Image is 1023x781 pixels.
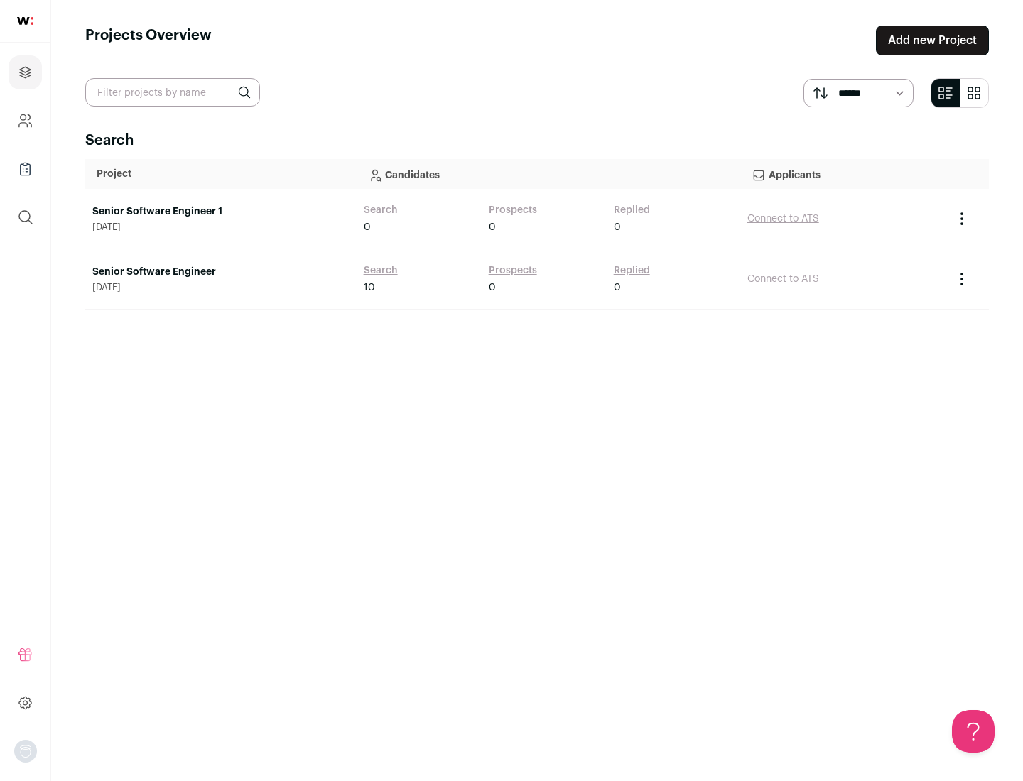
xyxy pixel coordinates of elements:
input: Filter projects by name [85,78,260,106]
button: Project Actions [953,210,970,227]
a: Senior Software Engineer [92,265,350,279]
p: Candidates [368,160,729,188]
a: Senior Software Engineer 1 [92,204,350,219]
a: Connect to ATS [747,214,819,224]
img: nopic.png [14,740,37,763]
a: Replied [614,263,650,278]
span: 0 [489,220,496,234]
h1: Projects Overview [85,26,212,55]
a: Search [364,203,398,217]
span: 0 [614,280,621,295]
img: wellfound-shorthand-0d5821cbd27db2630d0214b213865d53afaa358527fdda9d0ea32b1df1b89c2c.svg [17,17,33,25]
a: Projects [9,55,42,89]
a: Connect to ATS [747,274,819,284]
a: Company Lists [9,152,42,186]
span: [DATE] [92,282,350,293]
p: Project [97,167,345,181]
a: Search [364,263,398,278]
h2: Search [85,131,989,151]
button: Project Actions [953,271,970,288]
span: 0 [489,280,496,295]
p: Applicants [752,160,935,188]
span: 0 [614,220,621,234]
button: Open dropdown [14,740,37,763]
a: Replied [614,203,650,217]
a: Prospects [489,203,537,217]
a: Prospects [489,263,537,278]
span: [DATE] [92,222,350,233]
span: 0 [364,220,371,234]
a: Company and ATS Settings [9,104,42,138]
span: 10 [364,280,375,295]
iframe: Help Scout Beacon - Open [952,710,995,753]
a: Add new Project [876,26,989,55]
